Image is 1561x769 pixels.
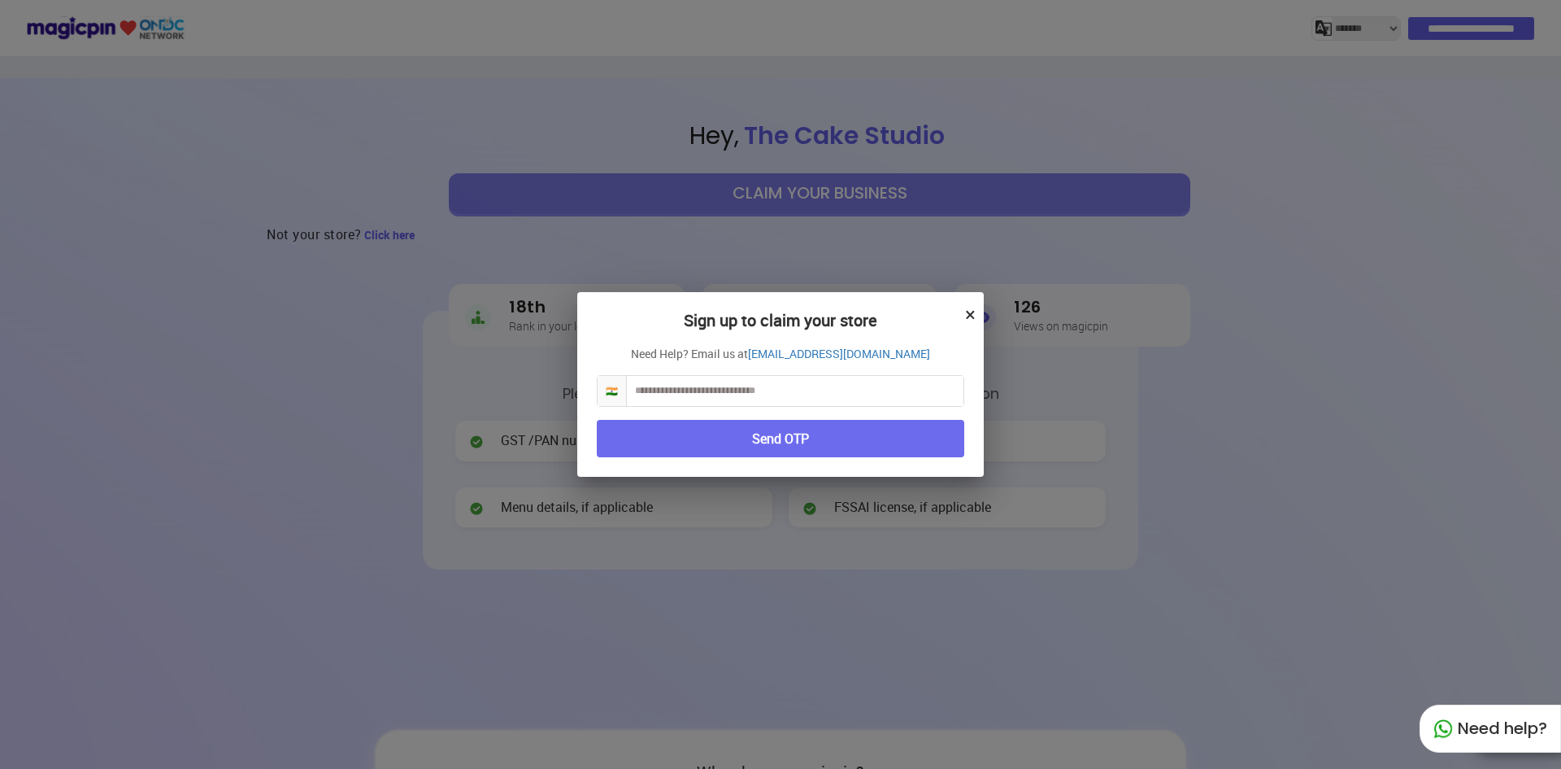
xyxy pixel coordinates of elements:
[748,346,930,362] a: [EMAIL_ADDRESS][DOMAIN_NAME]
[597,312,964,346] h2: Sign up to claim your store
[598,376,627,406] span: 🇮🇳
[1420,705,1561,753] div: Need help?
[597,346,964,362] p: Need Help? Email us at
[965,300,976,328] button: ×
[1433,719,1453,739] img: whatapp_green.7240e66a.svg
[597,420,964,458] button: Send OTP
